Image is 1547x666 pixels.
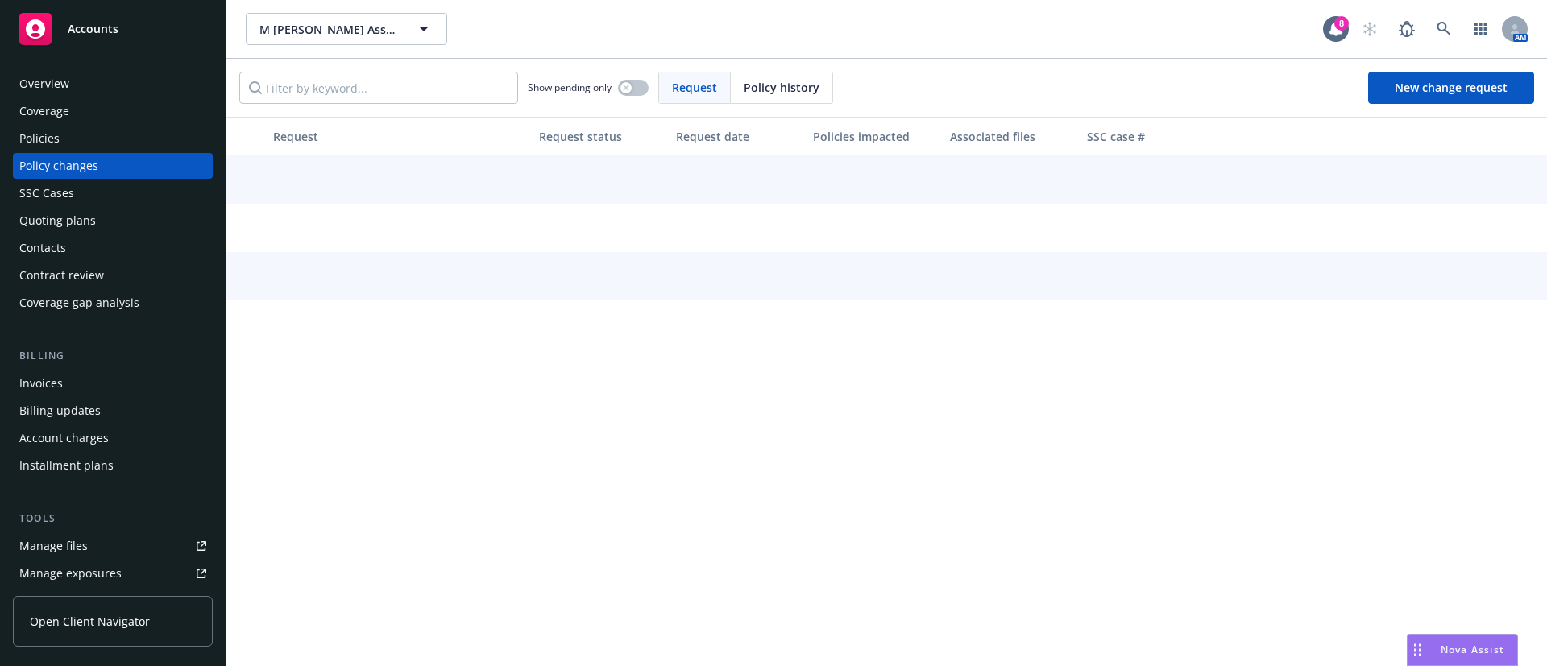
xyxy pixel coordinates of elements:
[13,533,213,559] a: Manage files
[13,98,213,124] a: Coverage
[30,613,150,630] span: Open Client Navigator
[19,180,74,206] div: SSC Cases
[528,81,612,94] span: Show pending only
[1391,13,1423,45] a: Report a Bug
[1428,13,1460,45] a: Search
[676,128,800,145] div: Request date
[13,398,213,424] a: Billing updates
[672,79,717,96] span: Request
[19,290,139,316] div: Coverage gap analysis
[13,6,213,52] a: Accounts
[19,453,114,478] div: Installment plans
[13,208,213,234] a: Quoting plans
[13,511,213,527] div: Tools
[13,561,213,586] a: Manage exposures
[13,180,213,206] a: SSC Cases
[813,128,937,145] div: Policies impacted
[19,263,104,288] div: Contract review
[1368,72,1534,104] a: New change request
[950,128,1074,145] div: Associated files
[1087,128,1195,145] div: SSC case #
[19,425,109,451] div: Account charges
[13,235,213,261] a: Contacts
[13,126,213,151] a: Policies
[19,561,122,586] div: Manage exposures
[670,117,807,155] button: Request date
[539,128,663,145] div: Request status
[259,21,399,38] span: M [PERSON_NAME] Associates, LLC
[807,117,944,155] button: Policies impacted
[267,117,533,155] button: Request
[744,79,819,96] span: Policy history
[19,126,60,151] div: Policies
[19,235,66,261] div: Contacts
[1395,80,1508,95] span: New change request
[13,290,213,316] a: Coverage gap analysis
[13,425,213,451] a: Account charges
[1408,635,1428,665] div: Drag to move
[19,208,96,234] div: Quoting plans
[273,128,526,145] div: Request
[1407,634,1518,666] button: Nova Assist
[13,153,213,179] a: Policy changes
[19,533,88,559] div: Manage files
[19,370,63,396] div: Invoices
[68,23,118,35] span: Accounts
[1080,117,1201,155] button: SSC case #
[19,153,98,179] div: Policy changes
[13,263,213,288] a: Contract review
[1465,13,1497,45] a: Switch app
[13,71,213,97] a: Overview
[19,398,101,424] div: Billing updates
[19,98,69,124] div: Coverage
[239,72,518,104] input: Filter by keyword...
[13,348,213,364] div: Billing
[13,453,213,478] a: Installment plans
[1354,13,1386,45] a: Start snowing
[944,117,1080,155] button: Associated files
[13,370,213,396] a: Invoices
[19,71,69,97] div: Overview
[533,117,670,155] button: Request status
[1334,16,1349,31] div: 8
[246,13,447,45] button: M [PERSON_NAME] Associates, LLC
[1441,643,1504,656] span: Nova Assist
